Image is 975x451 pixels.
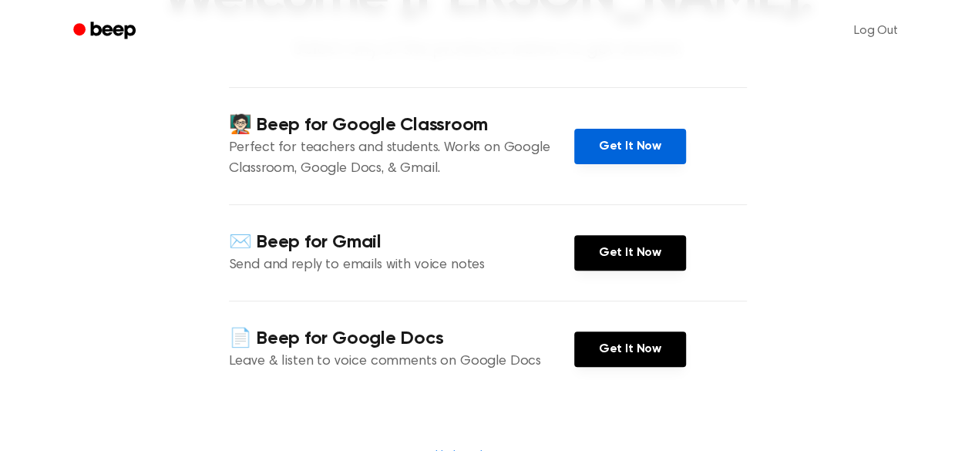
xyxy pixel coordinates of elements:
a: Get It Now [574,129,686,164]
h4: 📄 Beep for Google Docs [229,326,574,352]
p: Send and reply to emails with voice notes [229,255,574,276]
a: Beep [62,16,150,46]
p: Perfect for teachers and students. Works on Google Classroom, Google Docs, & Gmail. [229,138,574,180]
a: Log Out [839,12,913,49]
h4: 🧑🏻‍🏫 Beep for Google Classroom [229,113,574,138]
a: Get It Now [574,235,686,271]
h4: ✉️ Beep for Gmail [229,230,574,255]
a: Get It Now [574,332,686,367]
p: Leave & listen to voice comments on Google Docs [229,352,574,372]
